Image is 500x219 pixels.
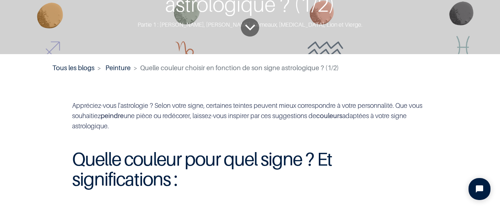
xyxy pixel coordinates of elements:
[105,64,131,72] a: Peinture
[462,172,497,206] iframe: Tidio Chat
[316,112,342,120] b: couleurs
[72,102,422,130] font: Appréciez-vous l'astrologie ? Selon votre signe, certaines teintes peuvent mieux correspondre à v...
[101,112,124,120] b: peindre
[30,20,469,30] div: Partie 1 : [PERSON_NAME], [PERSON_NAME], Gémeaux, [MEDICAL_DATA], Lion et Vierge.
[244,12,255,42] i: To blog content
[72,149,428,189] h1: Quelle couleur pour quel signe ? Et significations :
[241,18,259,37] a: To blog content
[52,64,94,72] a: Tous les blogs
[52,63,447,73] nav: fil d'Ariane
[140,64,339,72] span: Quelle couleur choisir en fonction de son signe astrologique ? (1/2)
